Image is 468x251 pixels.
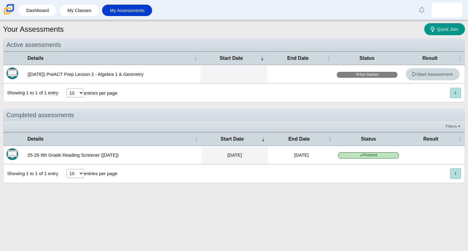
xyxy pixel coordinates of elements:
[2,11,15,17] a: Carmen School of Science & Technology
[338,136,399,142] span: Status
[432,2,462,17] a: mykayzia.rodriquez.RZ1YcU
[3,24,64,35] h1: Your Assessments
[450,168,461,179] button: 1
[406,68,459,80] a: Start Assessment
[458,136,462,142] span: Result : Activate to sort
[261,136,265,142] span: Start Date : Activate to remove sorting
[458,55,462,61] span: Result : Activate to sort
[27,136,193,142] span: Details
[271,136,327,142] span: End Date
[84,90,117,96] label: entries per page
[337,72,397,78] span: Not Started
[3,109,465,121] div: Completed assessments
[6,68,18,79] img: Itembank
[3,39,465,51] div: Active assessments
[27,55,193,62] span: Details
[2,3,15,16] img: Carmen School of Science & Technology
[327,55,331,61] span: End Date : Activate to sort
[415,3,429,17] a: Alerts
[84,171,117,176] label: entries per page
[24,65,201,84] td: ([DATE]) PreACT Prep Lesson 2 - Algebra 1 & Geometry
[3,84,58,102] div: Showing 1 to 1 of 1 entry
[337,55,397,62] span: Status
[449,168,461,179] nav: pagination
[450,88,461,98] button: 1
[260,55,264,61] span: Start Date : Activate to remove sorting
[24,146,201,164] td: 25-26 9th Grade Reading Screener ([DATE])
[194,136,198,142] span: Details : Activate to sort
[328,136,332,142] span: End Date : Activate to sort
[338,152,399,158] span: Finished
[442,5,452,15] img: mykayzia.rodriquez.RZ1YcU
[444,123,463,130] a: Filters
[6,148,18,160] img: Itembank
[424,23,465,35] a: Quick Join
[270,55,326,62] span: End Date
[412,72,453,77] span: Start Assessment
[227,152,242,158] time: Aug 21, 2025 at 11:42 AM
[204,55,259,62] span: Start Date
[3,164,58,183] div: Showing 1 to 1 of 1 entry
[294,152,309,158] time: Aug 21, 2025 at 12:00 PM
[63,5,96,16] a: My Classes
[204,136,260,142] span: Start Date
[105,5,149,16] a: My Assessments
[22,5,53,16] a: Dashboard
[405,136,457,142] span: Result
[194,55,197,61] span: Details : Activate to sort
[404,55,457,62] span: Result
[449,88,461,98] nav: pagination
[437,27,458,32] span: Quick Join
